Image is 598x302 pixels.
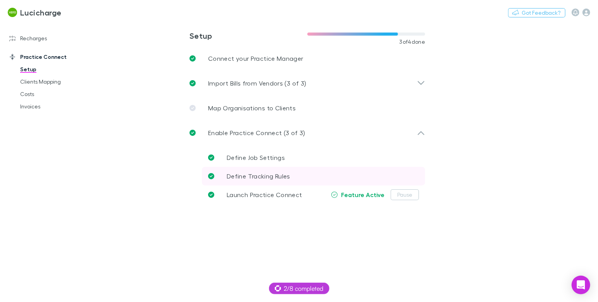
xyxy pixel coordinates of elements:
p: Map Organisations to Clients [208,103,296,113]
img: Lucicharge's Logo [8,8,17,17]
a: Define Tracking Rules [202,167,425,185]
a: Map Organisations to Clients [183,96,431,120]
a: Invoices [12,100,96,113]
span: Launch Practice Connect [227,191,302,198]
a: Recharges [2,32,96,45]
p: Connect your Practice Manager [208,54,303,63]
button: Pause [391,189,419,200]
h3: Lucicharge [20,8,62,17]
p: Import Bills from Vendors (3 of 3) [208,79,307,88]
span: Define Job Settings [227,154,285,161]
span: Feature Active [341,191,384,199]
div: Enable Practice Connect (3 of 3) [183,120,431,145]
a: Clients Mapping [12,75,96,88]
a: Costs [12,88,96,100]
h3: Setup [190,31,307,40]
span: 3 of 4 done [399,39,425,45]
div: Import Bills from Vendors (3 of 3) [183,71,431,96]
a: Lucicharge [3,3,66,22]
a: Setup [12,63,96,75]
p: Enable Practice Connect (3 of 3) [208,128,305,137]
span: Define Tracking Rules [227,172,290,180]
div: Open Intercom Messenger [572,276,590,294]
button: Got Feedback? [508,8,565,17]
a: Launch Practice ConnectFeature ActivePause [202,185,425,204]
a: Connect your Practice Manager [183,46,431,71]
a: Define Job Settings [202,148,425,167]
a: Practice Connect [2,51,96,63]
